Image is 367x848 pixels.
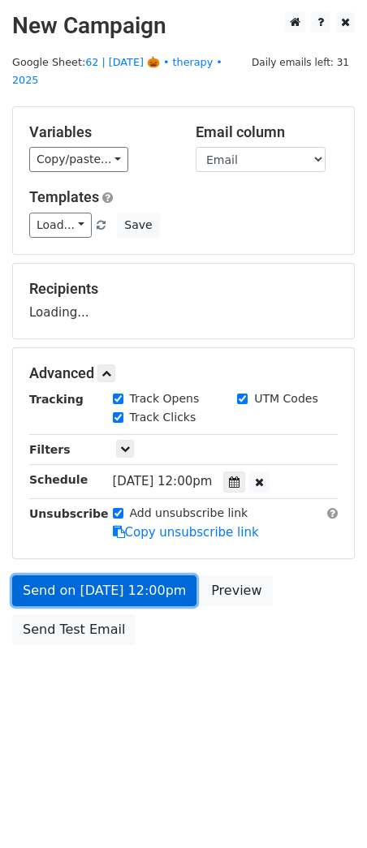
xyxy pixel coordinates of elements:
[113,525,259,540] a: Copy unsubscribe link
[12,56,222,87] a: 62 | [DATE] 🎃 • therapy • 2025
[29,147,128,172] a: Copy/paste...
[29,123,171,141] h5: Variables
[113,474,213,489] span: [DATE] 12:00pm
[12,614,136,645] a: Send Test Email
[201,575,272,606] a: Preview
[196,123,338,141] h5: Email column
[29,213,92,238] a: Load...
[117,213,159,238] button: Save
[29,507,109,520] strong: Unsubscribe
[29,280,338,298] h5: Recipients
[286,770,367,848] iframe: Chat Widget
[12,575,196,606] a: Send on [DATE] 12:00pm
[29,188,99,205] a: Templates
[246,56,355,68] a: Daily emails left: 31
[12,12,355,40] h2: New Campaign
[254,390,317,407] label: UTM Codes
[130,409,196,426] label: Track Clicks
[130,505,248,522] label: Add unsubscribe link
[29,393,84,406] strong: Tracking
[12,56,222,87] small: Google Sheet:
[29,443,71,456] strong: Filters
[246,54,355,71] span: Daily emails left: 31
[29,280,338,322] div: Loading...
[130,390,200,407] label: Track Opens
[29,473,88,486] strong: Schedule
[29,364,338,382] h5: Advanced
